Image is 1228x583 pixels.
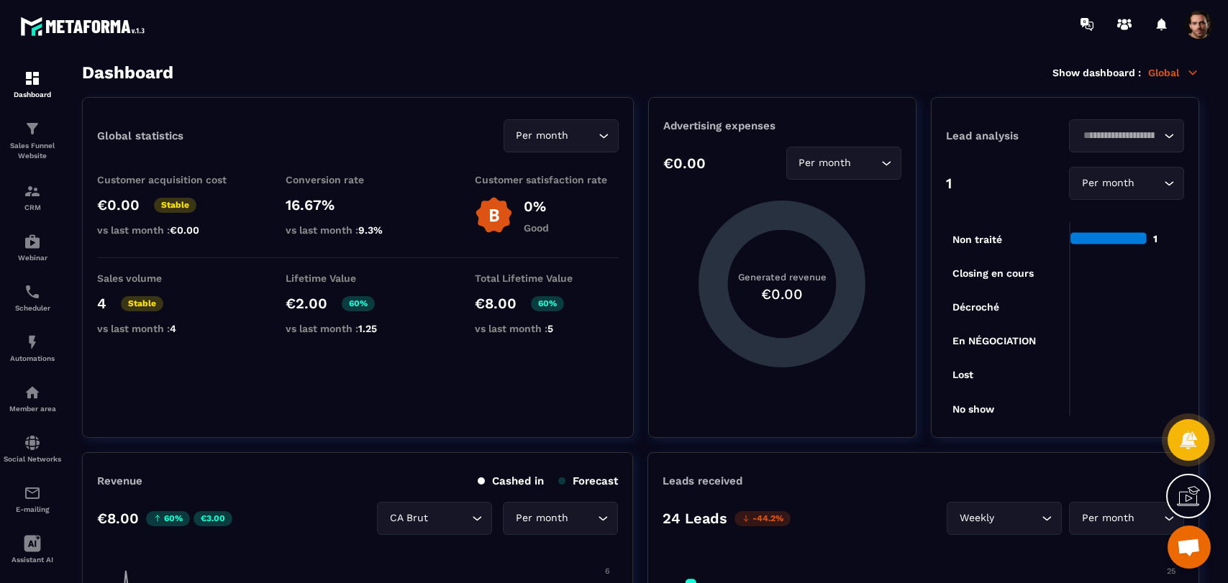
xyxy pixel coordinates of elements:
[478,474,544,487] p: Cashed in
[663,474,742,487] p: Leads received
[663,510,727,527] p: 24 Leads
[1167,566,1175,576] tspan: 25
[1078,128,1160,144] input: Search for option
[97,295,106,312] p: 4
[431,510,468,526] input: Search for option
[663,119,901,132] p: Advertising expenses
[358,323,377,334] span: 1.25
[4,474,61,524] a: emailemailE-mailing
[663,155,706,172] p: €0.00
[358,224,383,236] span: 9.3%
[24,120,41,137] img: formation
[97,174,241,185] p: Customer acquisition cost
[475,323,619,334] p: vs last month :
[170,323,176,334] span: 4
[24,485,41,502] img: email
[946,175,952,192] p: 1
[4,405,61,413] p: Member area
[4,141,61,161] p: Sales Funnel Website
[1069,502,1184,535] div: Search for option
[97,510,139,527] p: €8.00
[286,196,429,214] p: 16.67%
[475,295,517,312] p: €8.00
[475,196,513,234] img: b-badge-o.b3b20ee6.svg
[4,354,61,362] p: Automations
[170,224,199,236] span: €0.00
[4,423,61,474] a: social-networksocial-networkSocial Networks
[24,334,41,351] img: automations
[4,556,61,564] p: Assistant AI
[24,434,41,451] img: social-network
[24,183,41,200] img: formation
[475,272,619,284] p: Total Lifetime Value
[1052,67,1141,78] p: Show dashboard :
[97,224,241,236] p: vs last month :
[20,13,150,40] img: logo
[734,511,791,526] p: -44.2%
[146,511,190,526] p: 60%
[475,174,619,185] p: Customer satisfaction rate
[605,566,610,576] tspan: 6
[1069,167,1184,200] div: Search for option
[4,203,61,211] p: CRM
[947,502,1062,535] div: Search for option
[952,267,1034,280] tspan: Closing en cours
[4,304,61,312] p: Scheduler
[504,119,619,152] div: Search for option
[24,384,41,401] img: automations
[4,91,61,98] p: Dashboard
[194,511,232,526] p: €3.00
[4,373,61,423] a: automationsautomationsMember area
[946,129,1065,142] p: Lead analysis
[547,323,553,334] span: 5
[855,155,878,171] input: Search for option
[82,63,173,83] h3: Dashboard
[531,296,564,311] p: 60%
[4,272,61,323] a: schedulerschedulerScheduler
[4,59,61,109] a: formationformationDashboard
[286,174,429,185] p: Conversion rate
[952,301,999,313] tspan: Décroché
[1078,510,1137,526] span: Per month
[524,222,549,234] p: Good
[154,198,196,213] p: Stable
[24,233,41,250] img: automations
[342,296,375,311] p: 60%
[4,109,61,172] a: formationformationSales Funnel Website
[4,505,61,513] p: E-mailing
[1137,510,1160,526] input: Search for option
[1137,175,1160,191] input: Search for option
[997,510,1038,526] input: Search for option
[4,222,61,272] a: automationsautomationsWebinar
[286,272,429,284] p: Lifetime Value
[4,524,61,574] a: Assistant AI
[1069,119,1184,152] div: Search for option
[97,474,142,487] p: Revenue
[286,295,327,312] p: €2.00
[4,172,61,222] a: formationformationCRM
[24,283,41,300] img: scheduler
[1148,66,1199,79] p: Global
[952,369,973,380] tspan: Lost
[1168,525,1211,569] div: Mở cuộc trò chuyện
[952,403,995,415] tspan: No show
[513,128,572,144] span: Per month
[4,455,61,463] p: Social Networks
[524,198,549,215] p: 0%
[571,510,594,526] input: Search for option
[4,323,61,373] a: automationsautomationsAutomations
[558,474,618,487] p: Forecast
[97,129,183,142] p: Global statistics
[4,254,61,262] p: Webinar
[286,323,429,334] p: vs last month :
[786,147,901,180] div: Search for option
[796,155,855,171] span: Per month
[956,510,997,526] span: Weekly
[97,272,241,284] p: Sales volume
[952,234,1002,245] tspan: Non traité
[952,335,1036,346] tspan: En NÉGOCIATION
[512,510,571,526] span: Per month
[572,128,595,144] input: Search for option
[1078,175,1137,191] span: Per month
[386,510,431,526] span: CA Brut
